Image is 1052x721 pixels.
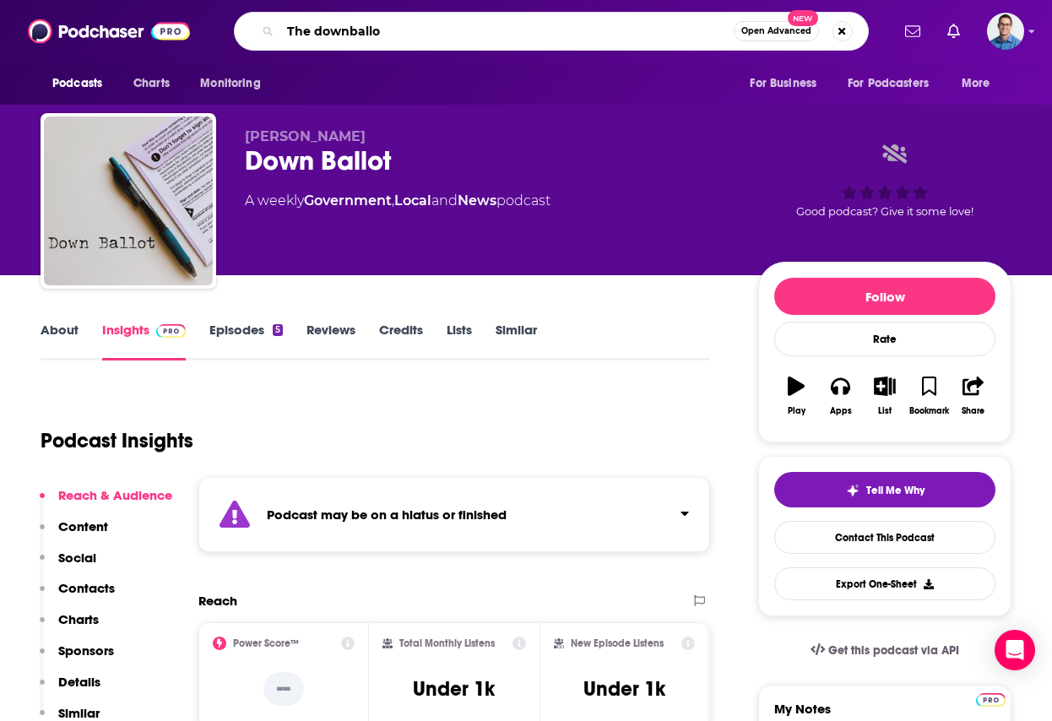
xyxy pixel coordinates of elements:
a: Credits [379,322,423,360]
div: Bookmark [909,406,949,416]
button: Apps [818,366,862,426]
p: Content [58,518,108,534]
span: Good podcast? Give it some love! [796,205,973,218]
a: Contact This Podcast [774,521,995,554]
p: Similar [58,705,100,721]
button: Social [40,550,96,581]
button: Content [40,518,108,550]
p: Contacts [58,580,115,596]
a: Lists [447,322,472,360]
p: Social [58,550,96,566]
strong: Podcast may be on a hiatus or finished [267,507,507,523]
p: Reach & Audience [58,487,172,503]
span: Podcasts [52,72,102,95]
a: Show notifications dropdown [941,17,967,46]
span: Get this podcast via API [828,643,959,658]
img: Podchaser - Follow, Share and Rate Podcasts [28,15,190,47]
button: open menu [738,68,838,100]
button: Bookmark [907,366,951,426]
h2: Power Score™ [233,637,299,649]
button: List [863,366,907,426]
button: Follow [774,278,995,315]
input: Search podcasts, credits, & more... [280,18,734,45]
a: About [41,322,79,360]
a: InsightsPodchaser Pro [102,322,186,360]
a: Charts [122,68,180,100]
h2: Reach [198,593,237,609]
button: open menu [188,68,282,100]
div: Play [788,406,805,416]
span: [PERSON_NAME] [245,128,366,144]
div: 5 [273,324,283,336]
a: Get this podcast via API [797,630,973,671]
div: Rate [774,322,995,356]
span: , [392,192,394,209]
span: Monitoring [200,72,260,95]
button: Show profile menu [987,13,1024,50]
img: Down Ballot [44,117,213,285]
h2: Total Monthly Listens [399,637,495,649]
button: Details [40,674,100,705]
span: Tell Me Why [866,484,925,497]
button: Contacts [40,580,115,611]
div: List [878,406,892,416]
h3: Under 1k [583,676,665,702]
a: Episodes5 [209,322,283,360]
button: open menu [950,68,1011,100]
span: Logged in as swherley [987,13,1024,50]
p: Charts [58,611,99,627]
div: Good podcast? Give it some love! [758,128,1011,233]
a: Local [394,192,431,209]
img: User Profile [987,13,1024,50]
h2: New Episode Listens [571,637,664,649]
a: Reviews [306,322,355,360]
button: Sponsors [40,642,114,674]
img: tell me why sparkle [846,484,859,497]
a: Similar [496,322,537,360]
button: tell me why sparkleTell Me Why [774,472,995,507]
button: Charts [40,611,99,642]
p: -- [263,672,304,706]
span: Open Advanced [741,27,811,35]
button: Open AdvancedNew [734,21,819,41]
div: Share [962,406,984,416]
div: Search podcasts, credits, & more... [234,12,869,51]
button: Export One-Sheet [774,567,995,600]
span: For Podcasters [848,72,929,95]
span: More [962,72,990,95]
button: open menu [837,68,953,100]
button: Play [774,366,818,426]
button: open menu [41,68,124,100]
div: Apps [830,406,852,416]
span: For Business [750,72,816,95]
img: Podchaser Pro [976,693,1006,707]
button: Reach & Audience [40,487,172,518]
p: Details [58,674,100,690]
span: and [431,192,458,209]
a: Government [304,192,392,209]
span: New [788,10,818,26]
button: Share [952,366,995,426]
p: Sponsors [58,642,114,659]
img: Podchaser Pro [156,324,186,338]
div: A weekly podcast [245,191,550,211]
div: Open Intercom Messenger [995,630,1035,670]
h1: Podcast Insights [41,428,193,453]
a: Pro website [976,691,1006,707]
span: Charts [133,72,170,95]
h3: Under 1k [413,676,495,702]
a: News [458,192,496,209]
a: Show notifications dropdown [898,17,927,46]
section: Click to expand status details [198,477,710,552]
